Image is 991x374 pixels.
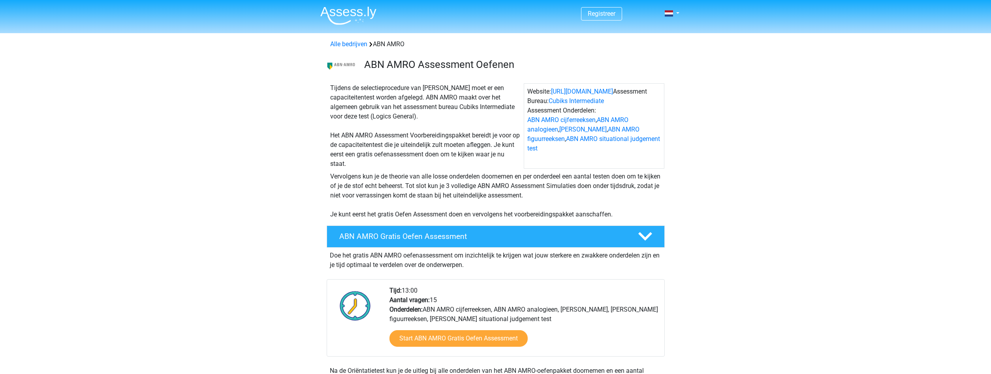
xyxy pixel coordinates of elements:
[389,287,402,294] b: Tijd:
[364,58,658,71] h3: ABN AMRO Assessment Oefenen
[559,126,607,133] a: [PERSON_NAME]
[588,10,615,17] a: Registreer
[549,97,604,105] a: Cubiks Intermediate
[389,330,528,347] a: Start ABN AMRO Gratis Oefen Assessment
[327,39,664,49] div: ABN AMRO
[384,286,664,356] div: 13:00 15 ABN AMRO cijferreeksen, ABN AMRO analogieen, [PERSON_NAME], [PERSON_NAME] figuurreeksen,...
[327,172,664,219] div: Vervolgens kun je de theorie van alle losse onderdelen doornemen en per onderdeel een aantal test...
[389,306,423,313] b: Onderdelen:
[527,116,628,133] a: ABN AMRO analogieen
[327,248,665,270] div: Doe het gratis ABN AMRO oefenassessment om inzichtelijk te krijgen wat jouw sterkere en zwakkere ...
[339,232,625,241] h4: ABN AMRO Gratis Oefen Assessment
[551,88,613,95] a: [URL][DOMAIN_NAME]
[330,40,367,48] a: Alle bedrijven
[527,135,660,152] a: ABN AMRO situational judgement test
[327,83,524,169] div: Tijdens de selectieprocedure van [PERSON_NAME] moet er een capaciteitentest worden afgelegd. ABN ...
[335,286,375,325] img: Klok
[320,6,376,25] img: Assessly
[527,126,639,143] a: ABN AMRO figuurreeksen
[527,116,596,124] a: ABN AMRO cijferreeksen
[323,226,668,248] a: ABN AMRO Gratis Oefen Assessment
[389,296,430,304] b: Aantal vragen:
[524,83,664,169] div: Website: Assessment Bureau: Assessment Onderdelen: , , , ,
